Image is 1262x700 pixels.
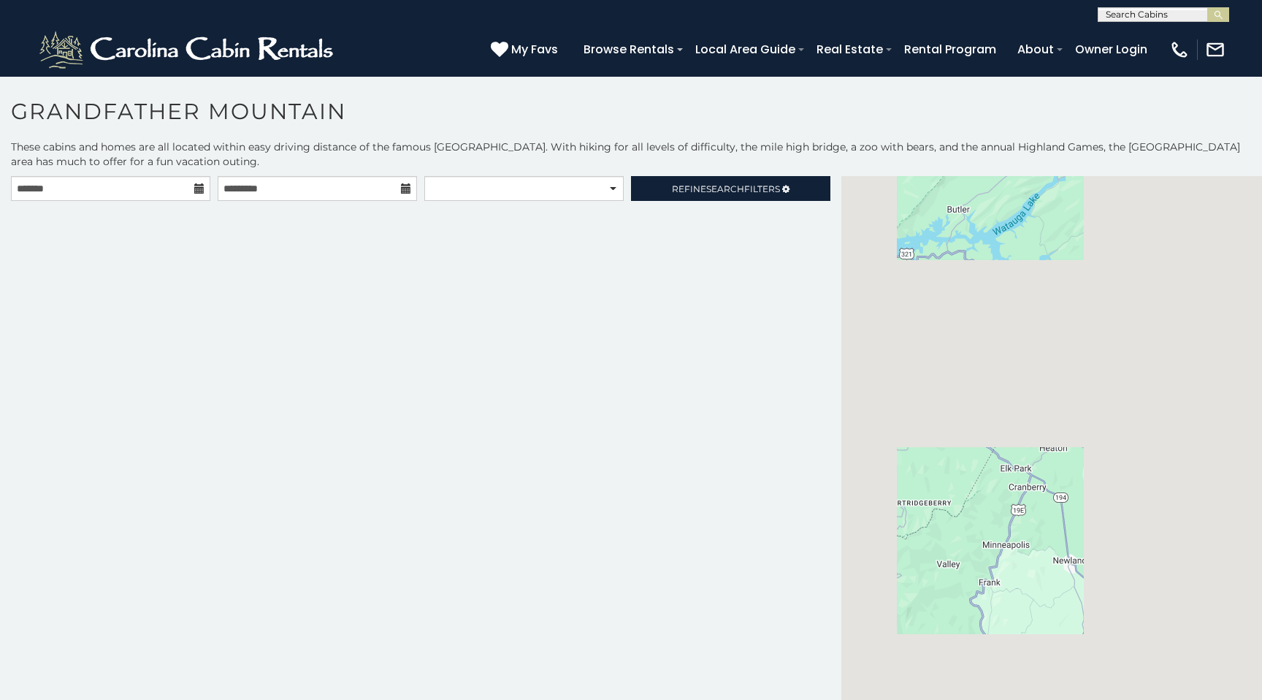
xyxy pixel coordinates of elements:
[809,37,890,62] a: Real Estate
[1169,39,1190,60] img: phone-regular-white.png
[37,28,340,72] img: White-1-2.png
[672,183,780,194] span: Refine Filters
[706,183,744,194] span: Search
[897,37,1003,62] a: Rental Program
[511,40,558,58] span: My Favs
[1068,37,1155,62] a: Owner Login
[631,176,830,201] a: RefineSearchFilters
[491,40,562,59] a: My Favs
[688,37,803,62] a: Local Area Guide
[576,37,681,62] a: Browse Rentals
[1010,37,1061,62] a: About
[1205,39,1225,60] img: mail-regular-white.png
